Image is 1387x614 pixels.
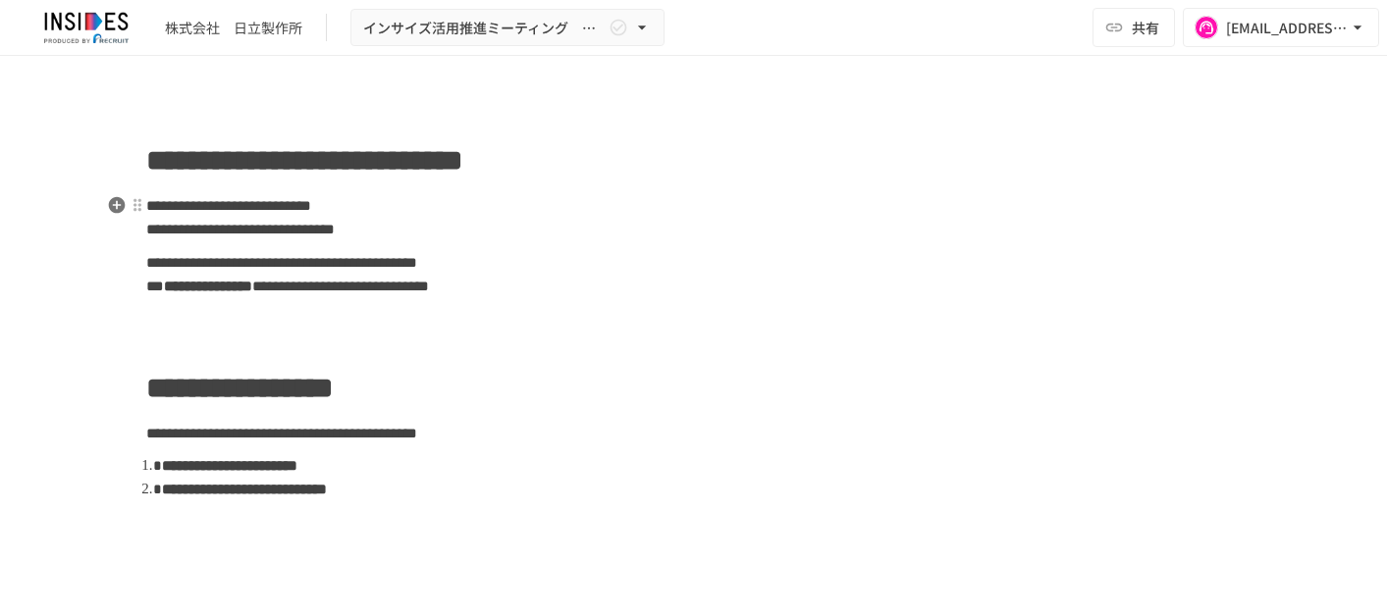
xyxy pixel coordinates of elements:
span: インサイズ活用推進ミーティング ～1回目～ [363,16,605,40]
img: JmGSPSkPjKwBq77AtHmwC7bJguQHJlCRQfAXtnx4WuV [24,12,149,43]
span: 共有 [1132,17,1159,38]
button: 共有 [1093,8,1175,47]
button: [EMAIL_ADDRESS][DOMAIN_NAME] [1183,8,1379,47]
button: インサイズ活用推進ミーティング ～1回目～ [350,9,665,47]
div: [EMAIL_ADDRESS][DOMAIN_NAME] [1226,16,1348,40]
div: 株式会社 日立製作所 [165,18,302,38]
